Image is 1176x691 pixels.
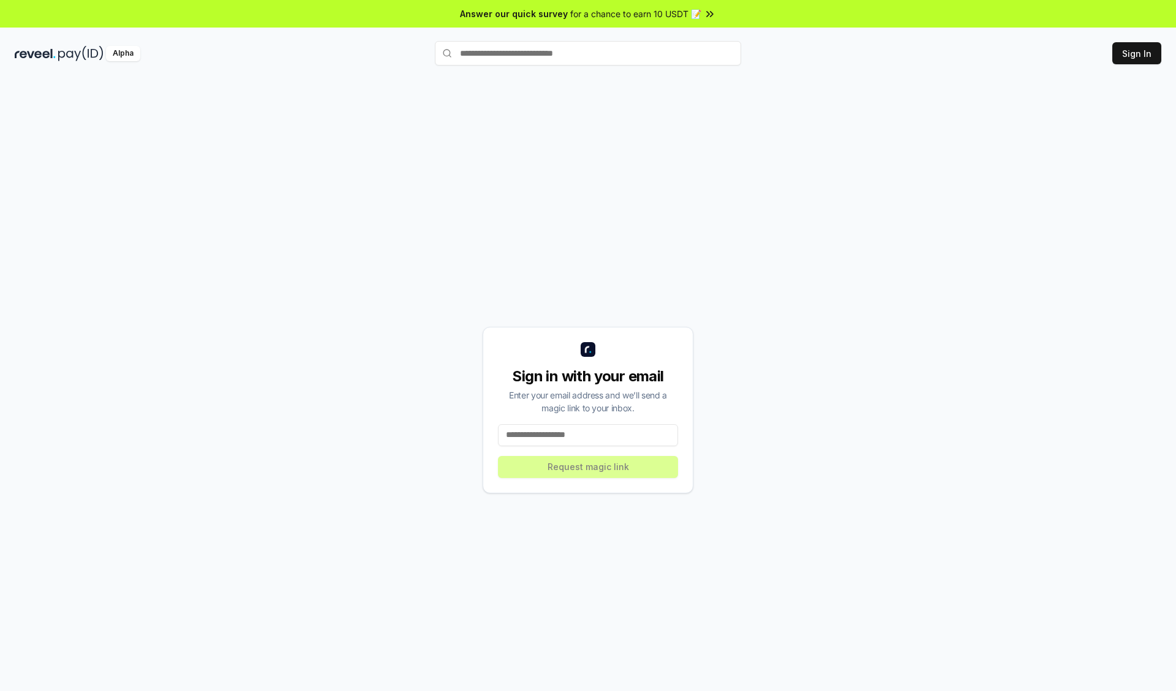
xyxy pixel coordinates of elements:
span: Answer our quick survey [460,7,568,20]
img: pay_id [58,46,104,61]
div: Alpha [106,46,140,61]
img: reveel_dark [15,46,56,61]
div: Enter your email address and we’ll send a magic link to your inbox. [498,389,678,414]
button: Sign In [1112,42,1161,64]
span: for a chance to earn 10 USDT 📝 [570,7,701,20]
div: Sign in with your email [498,367,678,386]
img: logo_small [581,342,595,357]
